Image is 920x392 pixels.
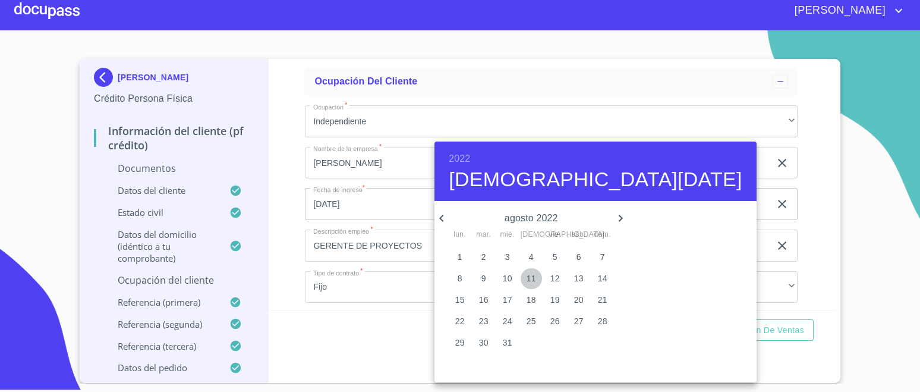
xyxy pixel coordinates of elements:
[574,272,584,284] p: 13
[568,229,590,241] span: sáb.
[592,247,613,268] button: 7
[458,251,462,263] p: 1
[473,229,494,241] span: mar.
[455,337,465,349] p: 29
[527,294,536,306] p: 18
[592,268,613,290] button: 14
[473,311,494,333] button: 23
[521,290,542,311] button: 18
[449,247,471,268] button: 1
[568,290,590,311] button: 20
[497,268,518,290] button: 10
[544,247,566,268] button: 5
[598,272,607,284] p: 14
[473,290,494,311] button: 16
[449,167,742,192] button: [DEMOGRAPHIC_DATA][DATE]
[497,333,518,354] button: 31
[481,272,486,284] p: 9
[553,251,557,263] p: 5
[527,315,536,327] p: 25
[473,268,494,290] button: 9
[473,333,494,354] button: 30
[479,315,489,327] p: 23
[497,247,518,268] button: 3
[521,311,542,333] button: 25
[544,229,566,241] span: vie.
[592,229,613,241] span: dom.
[574,294,584,306] p: 20
[449,333,471,354] button: 29
[592,290,613,311] button: 21
[529,251,534,263] p: 4
[544,290,566,311] button: 19
[574,315,584,327] p: 27
[600,251,605,263] p: 7
[544,268,566,290] button: 12
[497,311,518,333] button: 24
[449,229,471,241] span: lun.
[455,294,465,306] p: 15
[521,229,542,241] span: [DEMOGRAPHIC_DATA].
[449,211,613,225] p: agosto 2022
[568,247,590,268] button: 6
[503,337,512,349] p: 31
[550,294,560,306] p: 19
[505,251,510,263] p: 3
[503,272,512,284] p: 10
[527,272,536,284] p: 11
[521,268,542,290] button: 11
[568,311,590,333] button: 27
[550,272,560,284] p: 12
[521,247,542,268] button: 4
[568,268,590,290] button: 13
[576,251,581,263] p: 6
[544,311,566,333] button: 26
[497,290,518,311] button: 17
[592,311,613,333] button: 28
[458,272,462,284] p: 8
[598,315,607,327] p: 28
[479,294,489,306] p: 16
[449,311,471,333] button: 22
[497,229,518,241] span: mié.
[473,247,494,268] button: 2
[503,294,512,306] p: 17
[479,337,489,349] p: 30
[449,290,471,311] button: 15
[550,315,560,327] p: 26
[503,315,512,327] p: 24
[449,150,470,167] button: 2022
[455,315,465,327] p: 22
[449,268,471,290] button: 8
[598,294,607,306] p: 21
[481,251,486,263] p: 2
